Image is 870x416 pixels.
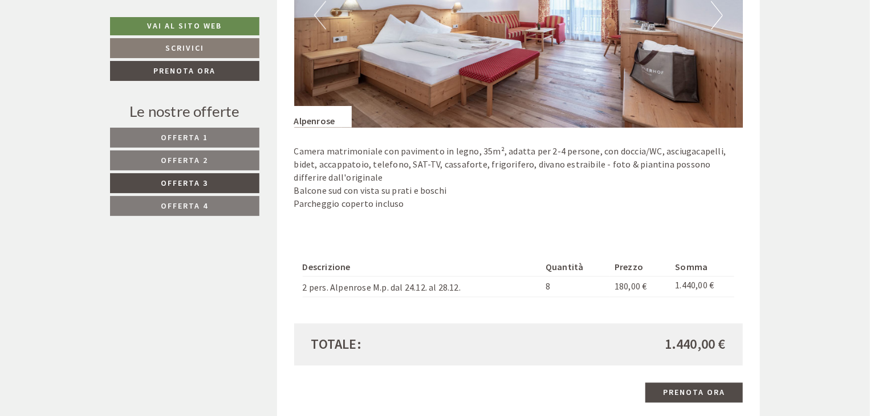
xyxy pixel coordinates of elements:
[541,259,610,276] th: Quantità
[161,201,209,211] span: Offerta 4
[18,56,172,64] small: 15:01
[110,17,259,35] a: Vai al sito web
[204,9,245,28] div: [DATE]
[671,277,734,297] td: 1.440,00 €
[314,1,326,30] button: Previous
[161,155,209,165] span: Offerta 2
[615,281,647,292] span: 180,00 €
[711,1,723,30] button: Next
[665,335,726,354] span: 1.440,00 €
[303,277,542,297] td: 2 pers. Alpenrose M.p. dal 24.12. al 28.12.
[110,101,259,122] div: Le nostre offerte
[645,383,743,403] a: Prenota ora
[9,31,178,66] div: Buon giorno, come possiamo aiutarla?
[303,259,542,276] th: Descrizione
[610,259,670,276] th: Prezzo
[161,178,209,188] span: Offerta 3
[541,277,610,297] td: 8
[294,145,743,210] p: Camera matrimoniale con pavimento in legno, 35m², adatta per 2-4 persone, con doccia/WC, asciugac...
[18,34,172,43] div: [GEOGRAPHIC_DATA]
[392,300,449,320] button: Invia
[110,38,259,58] a: Scrivici
[161,132,209,142] span: Offerta 1
[303,335,519,354] div: Totale:
[671,259,734,276] th: Somma
[294,106,352,128] div: Alpenrose
[110,61,259,81] a: Prenota ora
